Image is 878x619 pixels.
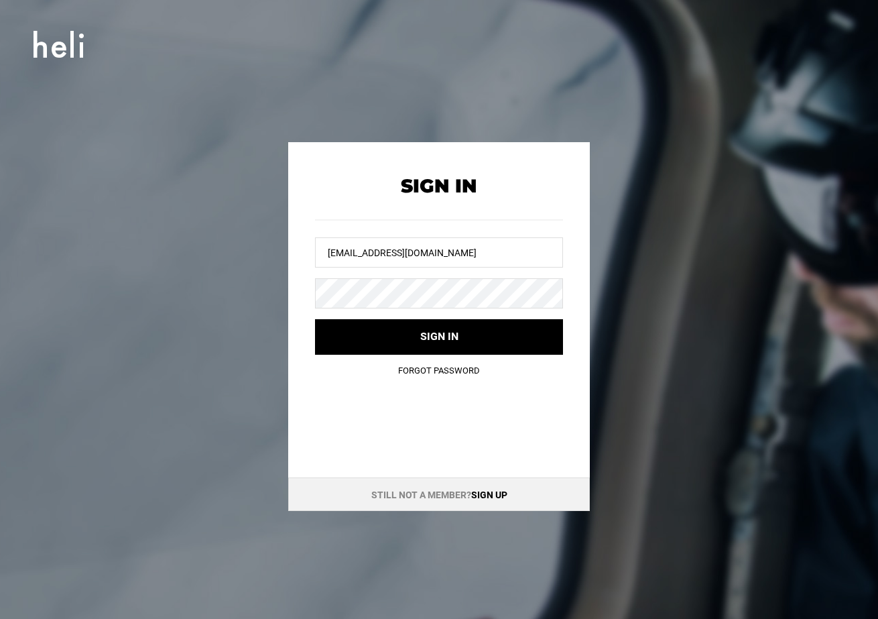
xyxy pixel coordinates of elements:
h2: Sign In [315,176,563,196]
a: Forgot Password [398,365,480,376]
button: Sign in [315,319,563,355]
div: Still not a member? [288,477,590,511]
a: Sign up [471,490,507,500]
input: Username [315,237,563,268]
